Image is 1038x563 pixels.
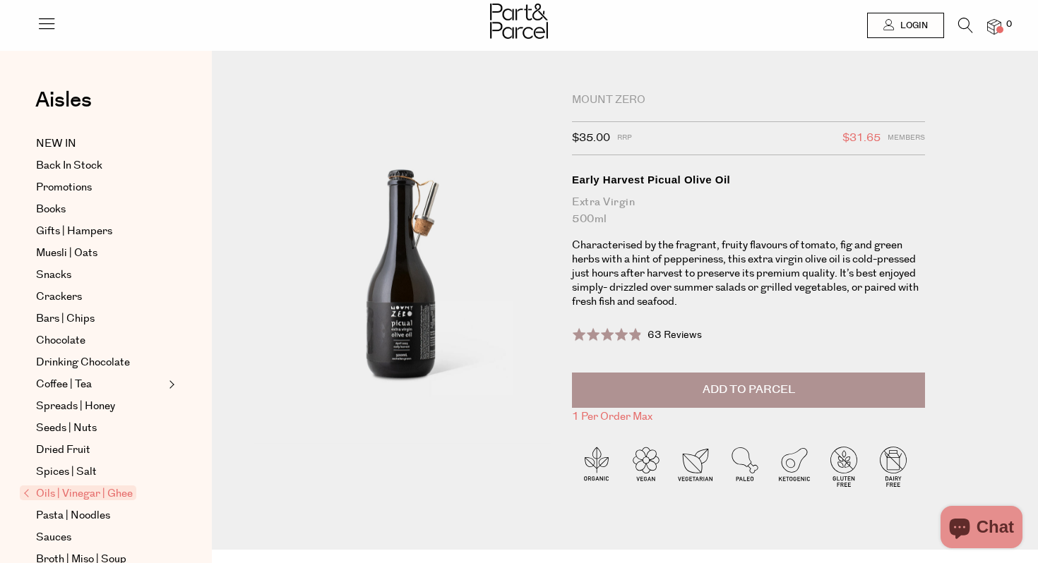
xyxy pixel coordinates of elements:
img: P_P-ICONS-Live_Bec_V11_Vegetarian.svg [671,442,720,491]
span: 63 Reviews [648,328,702,342]
a: Seeds | Nuts [36,420,165,437]
a: Snacks [36,267,165,284]
button: Expand/Collapse Coffee | Tea [165,376,175,393]
a: Aisles [35,90,92,125]
span: Coffee | Tea [36,376,92,393]
img: P_P-ICONS-Live_Bec_V11_Gluten_Free.svg [819,442,869,491]
span: Spreads | Honey [36,398,115,415]
a: Drinking Chocolate [36,354,165,371]
span: Drinking Chocolate [36,354,130,371]
span: Oils | Vinegar | Ghee [20,485,136,500]
div: Extra Virgin 500ml [572,194,925,228]
a: Gifts | Hampers [36,223,165,240]
span: Promotions [36,179,92,196]
span: Crackers [36,289,82,305]
a: Dried Fruit [36,442,165,459]
a: Oils | Vinegar | Ghee [23,485,165,502]
span: Aisles [35,85,92,116]
span: Chocolate [36,332,85,349]
span: Books [36,201,66,218]
img: Part&Parcel [490,4,548,39]
button: Add to Parcel [572,373,925,408]
a: NEW IN [36,135,165,152]
span: Sauces [36,529,71,546]
img: P_P-ICONS-Live_Bec_V11_Ketogenic.svg [770,442,819,491]
span: RRP [617,129,632,147]
a: Spreads | Honey [36,398,165,415]
span: Snacks [36,267,71,284]
span: Seeds | Nuts [36,420,97,437]
a: Bars | Chips [36,310,165,327]
span: Muesli | Oats [36,245,97,262]
p: Characterised by the fragrant, fruity flavours of tomato, fig and green herbs with a hint of pepp... [572,238,925,309]
a: Login [867,13,944,38]
span: $35.00 [572,129,610,147]
span: Login [897,20,928,32]
a: Coffee | Tea [36,376,165,393]
img: P_P-ICONS-Live_Bec_V11_Dairy_Free.svg [869,442,918,491]
span: Dried Fruit [36,442,90,459]
a: Books [36,201,165,218]
span: Gifts | Hampers [36,223,112,240]
div: Mount Zero [572,93,925,107]
a: Pasta | Noodles [36,507,165,524]
img: P_P-ICONS-Live_Bec_V11_Organic.svg [572,442,621,491]
a: 0 [987,19,1001,34]
a: Muesli | Oats [36,245,165,262]
a: Promotions [36,179,165,196]
a: Back In Stock [36,157,165,174]
div: Early Harvest Picual Olive Oil [572,173,925,187]
img: P_P-ICONS-Live_Bec_V11_Paleo.svg [720,442,770,491]
span: Spices | Salt [36,464,97,480]
span: Add to Parcel [703,382,795,398]
span: 0 [1003,18,1015,31]
a: Crackers [36,289,165,305]
a: Chocolate [36,332,165,349]
img: P_P-ICONS-Live_Bec_V11_Vegan.svg [621,442,671,491]
span: $31.65 [842,129,881,147]
a: Spices | Salt [36,464,165,480]
span: Members [888,129,925,147]
span: NEW IN [36,135,76,152]
span: Back In Stock [36,157,102,174]
span: Bars | Chips [36,310,95,327]
span: Pasta | Noodles [36,507,110,524]
a: Sauces [36,529,165,546]
inbox-online-store-chat: Shopify online store chat [936,506,1027,552]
